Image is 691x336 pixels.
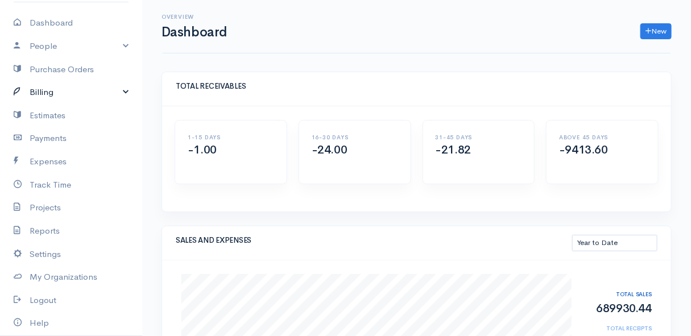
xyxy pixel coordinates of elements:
[176,237,572,244] h5: SALES AND EXPENSES
[583,302,652,315] h2: 689930.44
[162,25,227,39] h1: Dashboard
[436,143,471,157] span: -21.82
[583,325,652,331] h6: TOTAL RECEIPTS
[559,134,646,140] h6: ABOVE 45 DAYS
[312,143,347,157] span: -24.00
[188,143,217,157] span: -1.00
[312,134,398,140] h6: 16-30 DAYS
[436,134,522,140] h6: 31-45 DAYS
[188,134,274,140] h6: 1-15 DAYS
[640,23,672,40] a: New
[176,82,657,90] h5: TOTAL RECEIVABLES
[583,291,652,297] h6: TOTAL SALES
[162,14,227,20] h6: Overview
[559,143,608,157] span: -9413.60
